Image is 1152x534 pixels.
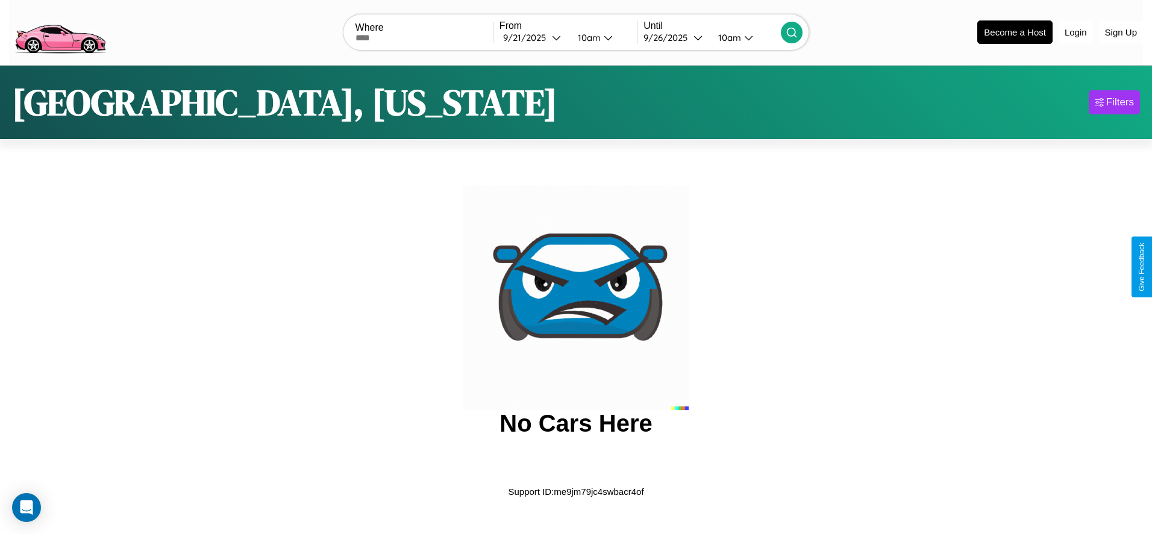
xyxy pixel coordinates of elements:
label: From [499,20,637,31]
h2: No Cars Here [499,410,652,437]
button: Sign Up [1099,21,1143,43]
div: 9 / 21 / 2025 [503,32,552,43]
label: Until [643,20,781,31]
div: Filters [1106,96,1134,108]
button: Login [1059,21,1093,43]
button: 9/21/2025 [499,31,568,44]
h1: [GEOGRAPHIC_DATA], [US_STATE] [12,78,557,127]
img: car [463,185,689,410]
img: logo [9,6,111,57]
button: 10am [568,31,637,44]
div: Give Feedback [1138,243,1146,291]
button: 10am [709,31,781,44]
button: Become a Host [977,20,1053,44]
label: Where [355,22,493,33]
div: 9 / 26 / 2025 [643,32,693,43]
div: 10am [572,32,604,43]
div: 10am [712,32,744,43]
button: Filters [1089,90,1140,114]
p: Support ID: me9jm79jc4swbacr4of [508,483,643,500]
div: Open Intercom Messenger [12,493,41,522]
